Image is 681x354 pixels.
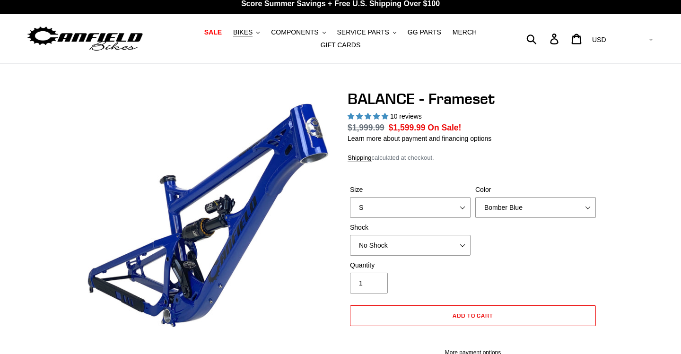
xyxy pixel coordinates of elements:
span: 10 reviews [390,112,422,120]
span: On Sale! [428,121,461,134]
button: Add to cart [350,305,596,326]
span: COMPONENTS [271,28,318,36]
h1: BALANCE - Frameset [348,90,598,108]
button: SERVICE PARTS [332,26,401,39]
img: BALANCE - Frameset [85,92,332,338]
span: MERCH [453,28,477,36]
a: GIFT CARDS [316,39,366,52]
button: BIKES [228,26,264,39]
a: SALE [200,26,227,39]
input: Search [532,28,556,49]
span: 5.00 stars [348,112,390,120]
label: Quantity [350,260,471,270]
label: Shock [350,223,471,233]
a: Learn more about payment and financing options [348,135,491,142]
span: SERVICE PARTS [337,28,389,36]
img: Canfield Bikes [26,24,144,54]
span: GG PARTS [408,28,441,36]
span: BIKES [233,28,253,36]
label: Color [475,185,596,195]
s: $1,999.99 [348,123,384,132]
a: MERCH [448,26,481,39]
a: GG PARTS [403,26,446,39]
span: GIFT CARDS [321,41,361,49]
span: SALE [204,28,222,36]
span: $1,599.99 [389,123,426,132]
span: Add to cart [453,312,494,319]
button: COMPONENTS [266,26,330,39]
div: calculated at checkout. [348,153,598,163]
label: Size [350,185,471,195]
a: Shipping [348,154,372,162]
